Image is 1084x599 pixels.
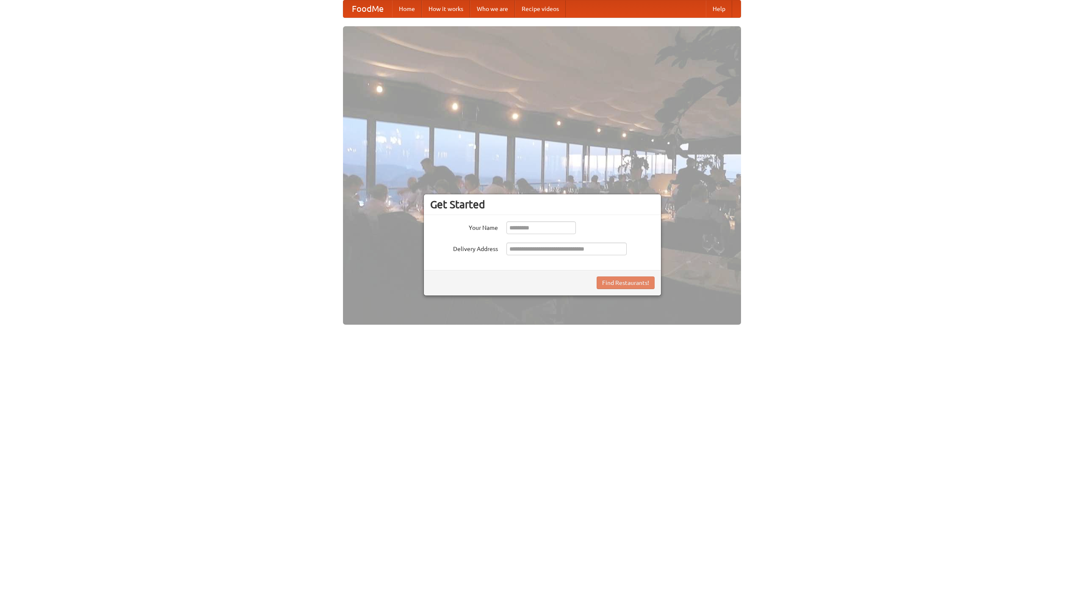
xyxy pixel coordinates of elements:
a: Who we are [470,0,515,17]
button: Find Restaurants! [597,276,655,289]
a: Home [392,0,422,17]
a: FoodMe [343,0,392,17]
a: Help [706,0,732,17]
a: How it works [422,0,470,17]
label: Your Name [430,221,498,232]
label: Delivery Address [430,243,498,253]
h3: Get Started [430,198,655,211]
a: Recipe videos [515,0,566,17]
